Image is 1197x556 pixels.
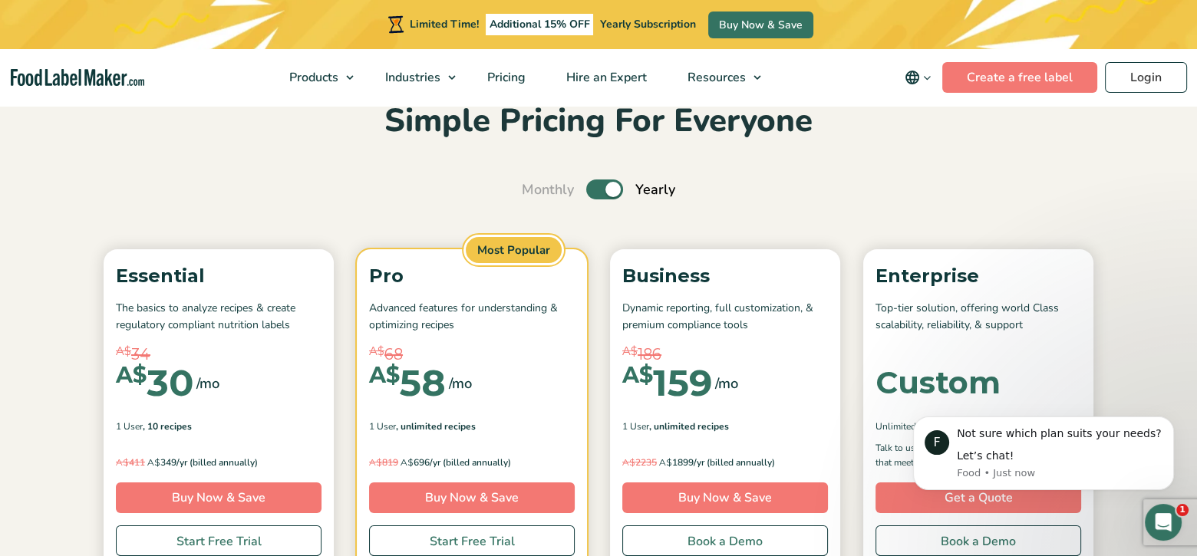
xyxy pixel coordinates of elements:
[1145,504,1182,541] iframe: Intercom live chat
[116,300,322,334] p: The basics to analyze recipes & create regulatory compliant nutrition labels
[369,300,575,334] p: Advanced features for understanding & optimizing recipes
[196,373,219,394] span: /mo
[116,482,322,513] a: Buy Now & Save
[463,235,564,266] span: Most Popular
[486,14,594,35] span: Additional 15% OFF
[875,367,1001,398] div: Custom
[116,456,145,469] del: 411
[622,364,712,401] div: 159
[369,262,575,291] p: Pro
[285,69,340,86] span: Products
[942,62,1097,93] a: Create a free label
[396,419,476,433] span: , Unlimited Recipes
[683,69,747,86] span: Resources
[622,456,657,469] del: 2235
[622,262,828,291] p: Business
[622,456,635,468] span: A$
[116,343,131,360] span: A$
[546,49,664,106] a: Hire an Expert
[116,419,143,433] span: 1 User
[635,179,675,200] span: Yearly
[622,343,638,360] span: A$
[875,300,1081,334] p: Top-tier solution, offering world Class scalability, reliability, & support
[708,12,813,38] a: Buy Now & Save
[369,364,446,401] div: 58
[649,419,729,433] span: , Unlimited Recipes
[562,69,648,86] span: Hire an Expert
[269,49,361,106] a: Products
[369,364,400,387] span: A$
[381,69,442,86] span: Industries
[875,525,1081,556] a: Book a Demo
[522,179,574,200] span: Monthly
[622,482,828,513] a: Buy Now & Save
[875,482,1081,513] a: Get a Quote
[384,343,403,366] span: 68
[410,17,479,31] span: Limited Time!
[659,456,672,468] span: A$
[369,455,575,470] p: 696/yr (billed annually)
[116,456,129,468] span: A$
[1105,62,1187,93] a: Login
[600,17,696,31] span: Yearly Subscription
[116,364,147,387] span: A$
[875,419,942,433] span: Unlimited Users
[143,419,192,433] span: , 10 Recipes
[622,455,828,470] p: 1899/yr (billed annually)
[369,343,384,360] span: A$
[668,49,769,106] a: Resources
[96,100,1101,143] h2: Simple Pricing For Everyone
[715,373,738,394] span: /mo
[483,69,527,86] span: Pricing
[365,49,463,106] a: Industries
[369,419,396,433] span: 1 User
[622,300,828,334] p: Dynamic reporting, full customization, & premium compliance tools
[622,525,828,556] a: Book a Demo
[638,343,661,366] span: 186
[116,455,322,470] p: 349/yr (billed annually)
[147,456,160,468] span: A$
[401,456,414,468] span: A$
[890,393,1197,515] iframe: Intercom notifications message
[449,373,472,394] span: /mo
[622,364,653,387] span: A$
[1176,504,1189,516] span: 1
[467,49,542,106] a: Pricing
[131,343,150,366] span: 34
[369,456,382,468] span: A$
[369,482,575,513] a: Buy Now & Save
[116,262,322,291] p: Essential
[116,364,193,401] div: 30
[875,441,1052,470] p: Talk to us for a comprehensive solution that meets all your enterprise needs
[369,456,398,469] del: 819
[622,419,649,433] span: 1 User
[875,262,1081,291] p: Enterprise
[369,525,575,556] a: Start Free Trial
[116,525,322,556] a: Start Free Trial
[586,179,623,199] label: Toggle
